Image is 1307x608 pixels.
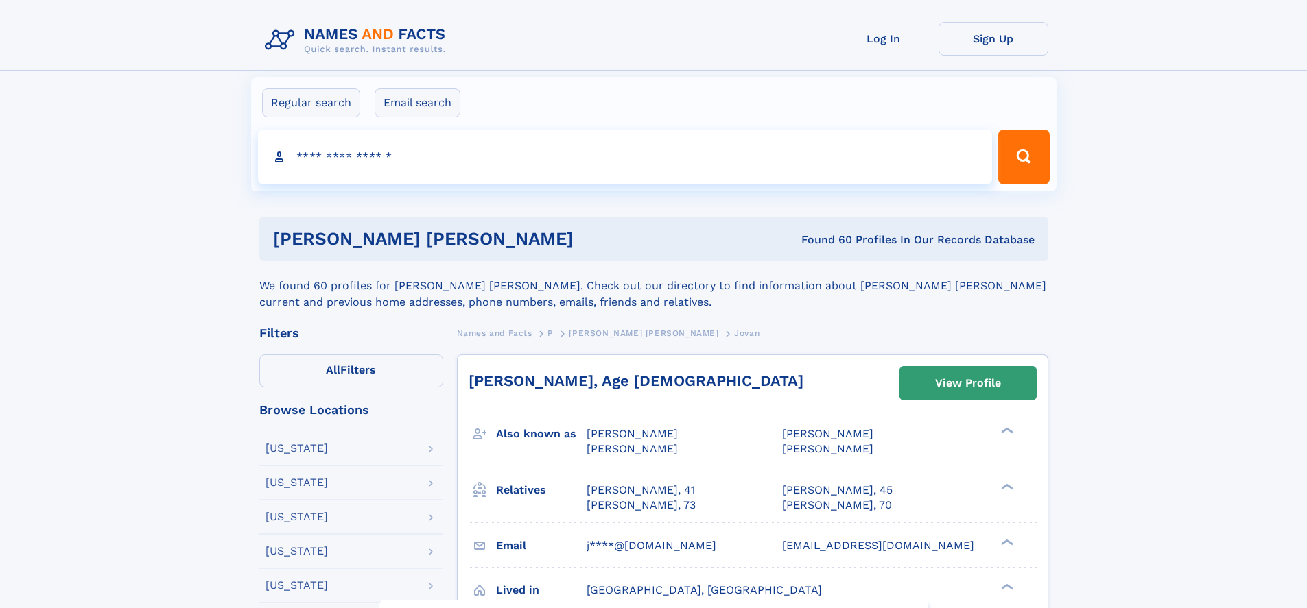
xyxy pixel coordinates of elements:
[998,482,1014,491] div: ❯
[587,427,678,440] span: [PERSON_NAME]
[266,546,328,557] div: [US_STATE]
[782,498,892,513] a: [PERSON_NAME], 70
[273,230,687,247] h1: [PERSON_NAME] [PERSON_NAME]
[782,427,873,440] span: [PERSON_NAME]
[569,328,718,338] span: [PERSON_NAME] [PERSON_NAME]
[469,372,803,389] a: [PERSON_NAME], Age [DEMOGRAPHIC_DATA]
[496,422,587,446] h3: Also known as
[587,442,678,455] span: [PERSON_NAME]
[259,354,443,387] label: Filters
[998,537,1014,546] div: ❯
[266,511,328,522] div: [US_STATE]
[998,426,1014,435] div: ❯
[782,539,974,552] span: [EMAIL_ADDRESS][DOMAIN_NAME]
[935,367,1001,399] div: View Profile
[375,88,460,117] label: Email search
[326,363,340,376] span: All
[587,583,822,596] span: [GEOGRAPHIC_DATA], [GEOGRAPHIC_DATA]
[782,483,893,498] a: [PERSON_NAME], 45
[262,88,360,117] label: Regular search
[587,498,696,513] a: [PERSON_NAME], 73
[998,130,1049,184] button: Search Button
[266,443,328,454] div: [US_STATE]
[782,442,873,455] span: [PERSON_NAME]
[998,582,1014,591] div: ❯
[266,477,328,488] div: [US_STATE]
[687,232,1035,247] div: Found 60 Profiles In Our Records Database
[259,22,457,59] img: Logo Names and Facts
[259,327,443,339] div: Filters
[496,478,587,502] h3: Relatives
[259,261,1048,311] div: We found 60 profiles for [PERSON_NAME] [PERSON_NAME]. Check out our directory to find information...
[734,328,760,338] span: Jovan
[829,22,939,56] a: Log In
[259,404,443,416] div: Browse Locations
[547,324,554,341] a: P
[939,22,1048,56] a: Sign Up
[569,324,718,341] a: [PERSON_NAME] [PERSON_NAME]
[900,367,1036,400] a: View Profile
[587,483,695,498] a: [PERSON_NAME], 41
[496,534,587,557] h3: Email
[266,580,328,591] div: [US_STATE]
[258,130,993,184] input: search input
[496,579,587,602] h3: Lived in
[457,324,532,341] a: Names and Facts
[547,328,554,338] span: P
